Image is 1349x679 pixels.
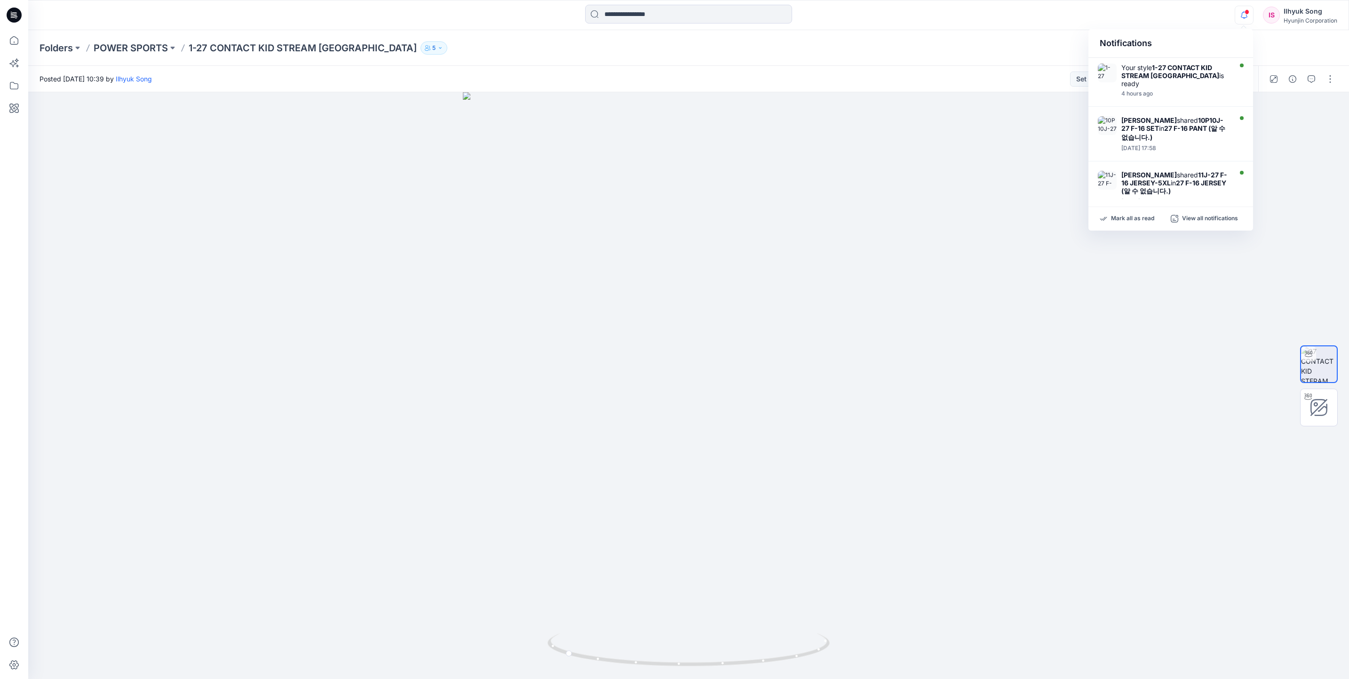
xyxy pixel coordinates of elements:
strong: [PERSON_NAME] [1121,116,1177,124]
p: Mark all as read [1111,215,1154,223]
div: IS [1263,7,1280,24]
a: POWER SPORTS [94,41,168,55]
button: 5 [421,41,447,55]
div: Ilhyuk Song [1284,6,1337,17]
strong: [PERSON_NAME] [1121,171,1177,179]
strong: 27 F-16 JERSEY (알 수 없습니다.) [1121,179,1226,195]
div: Hyunjin Corporation [1284,17,1337,24]
div: Friday, September 12, 2025 17:58 [1121,145,1230,152]
img: 11J-27 F-16 JERSEY-5XL [1098,171,1117,190]
div: Friday, September 12, 2025 17:57 [1121,199,1230,205]
div: Your style is ready [1121,64,1230,88]
strong: 1-27 CONTACT KID STREAM [GEOGRAPHIC_DATA] [1121,64,1219,80]
strong: 11J-27 F-16 JERSEY-5XL [1121,171,1227,187]
img: 1-27 CONTACT KID STREAM JERSEY [1098,64,1117,82]
p: View all notifications [1182,215,1238,223]
div: shared in [1121,171,1230,196]
a: Folders [40,41,73,55]
img: 10P10J-27 F-16 SET [1098,116,1117,135]
button: Details [1285,72,1300,87]
p: 1-27 CONTACT KID STREAM [GEOGRAPHIC_DATA] [189,41,417,55]
span: Posted [DATE] 10:39 by [40,74,152,84]
a: Ilhyuk Song [116,75,152,83]
div: Notifications [1088,29,1253,58]
strong: 27 F-16 PANT (알 수 없습니다.) [1121,124,1225,141]
div: Wednesday, October 15, 2025 10:39 [1121,90,1230,97]
div: shared in [1121,116,1230,142]
img: 27 CONTACT KID STERAM JERSEY [1301,346,1337,382]
p: 5 [432,43,436,53]
strong: 10P10J-27 F-16 SET [1121,116,1223,132]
